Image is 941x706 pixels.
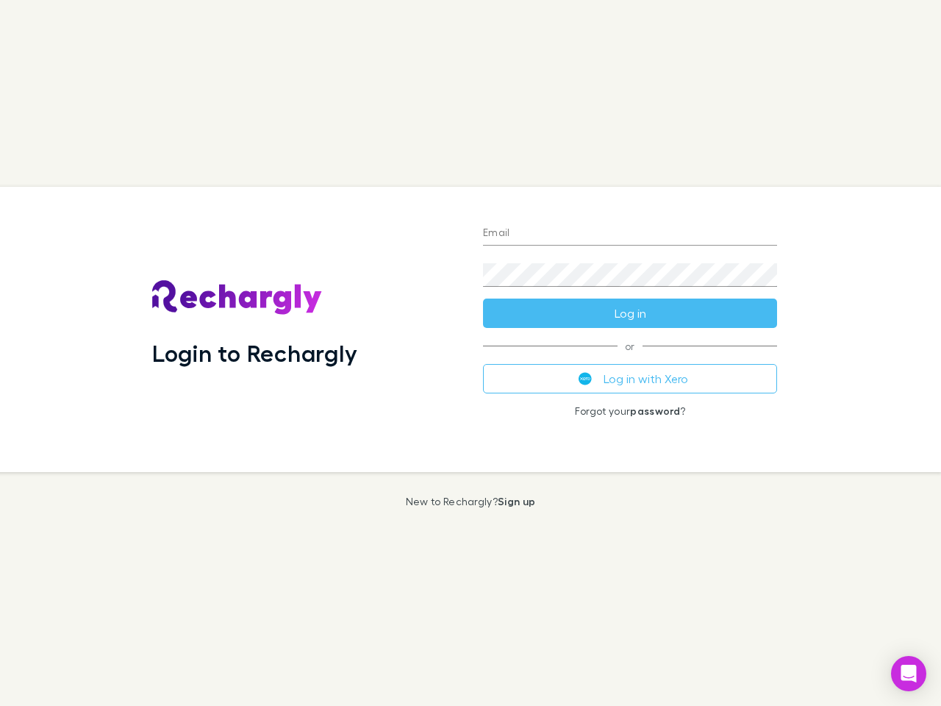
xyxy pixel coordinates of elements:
img: Xero's logo [579,372,592,385]
img: Rechargly's Logo [152,280,323,315]
a: Sign up [498,495,535,507]
p: New to Rechargly? [406,496,536,507]
p: Forgot your ? [483,405,777,417]
a: password [630,404,680,417]
button: Log in [483,299,777,328]
button: Log in with Xero [483,364,777,393]
div: Open Intercom Messenger [891,656,926,691]
h1: Login to Rechargly [152,339,357,367]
